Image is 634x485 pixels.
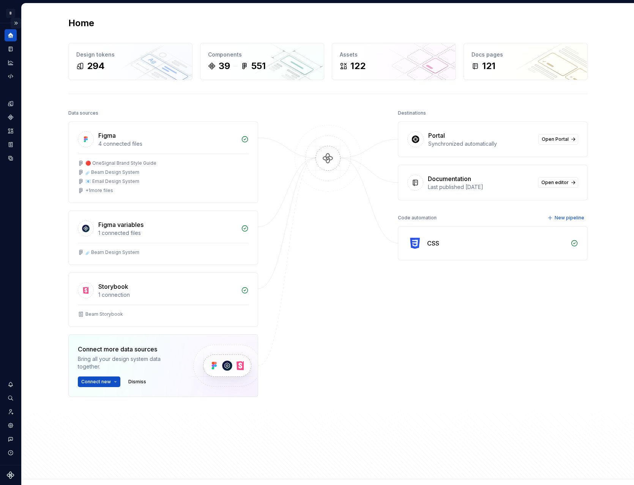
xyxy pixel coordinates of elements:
div: Connect more data sources [78,345,180,354]
a: Home [5,29,17,41]
div: Design tokens [76,51,185,58]
a: Invite team [5,406,17,418]
div: ☄️Beam Design System [85,249,139,255]
a: Settings [5,419,17,431]
div: 🔴 OneSignal Brand Style Guide [85,160,156,166]
a: Storybook1 connectionBeam Storybook [68,272,258,327]
div: Beam Storybook [85,311,123,317]
button: Connect new [78,376,120,387]
span: Open editor [541,180,569,186]
div: 4 connected files [98,140,237,148]
div: CSS [427,239,439,248]
button: Expand sidebar [11,18,21,28]
button: Search ⌘K [5,392,17,404]
a: Design tokens [5,98,17,110]
div: + 1 more files [85,187,113,194]
div: 📧 Email Design System [85,178,139,184]
button: Dismiss [125,376,150,387]
button: Contact support [5,433,17,445]
div: Data sources [68,108,98,118]
div: Last published [DATE] [428,183,533,191]
button: New pipeline [545,213,588,223]
div: Components [208,51,316,58]
div: Synchronized automatically [428,140,534,148]
div: 1 connected files [98,229,237,237]
a: Storybook stories [5,139,17,151]
a: Docs pages121 [464,43,588,80]
a: Documentation [5,43,17,55]
div: Bring all your design system data together. [78,355,180,370]
a: Data sources [5,152,17,164]
button: Notifications [5,378,17,391]
a: Analytics [5,57,17,69]
div: 294 [87,60,105,72]
div: 39 [219,60,230,72]
a: Components [5,111,17,123]
a: Assets [5,125,17,137]
span: Open Portal [542,136,569,142]
a: Open Portal [538,134,578,145]
span: Connect new [81,379,111,385]
div: ☄️Beam Design System [85,169,139,175]
div: Documentation [428,174,471,183]
div: Storybook [98,282,128,291]
div: 1 connection [98,291,237,299]
div: Figma variables [98,220,144,229]
a: Open editor [538,177,578,188]
div: Code automation [398,213,437,223]
div: B [6,9,15,18]
div: 551 [251,60,266,72]
a: Code automation [5,70,17,82]
svg: Supernova Logo [7,471,14,479]
span: Dismiss [128,379,146,385]
button: B [2,5,20,21]
div: 122 [350,60,366,72]
div: Assets [340,51,448,58]
span: New pipeline [555,215,584,221]
a: Assets122 [332,43,456,80]
div: Destinations [398,108,426,118]
a: Components39551 [200,43,324,80]
h2: Home [68,17,94,29]
a: Design tokens294 [68,43,192,80]
div: Docs pages [472,51,580,58]
div: Portal [428,131,445,140]
a: Figma4 connected files🔴 OneSignal Brand Style Guide☄️Beam Design System📧 Email Design System+1mor... [68,121,258,203]
div: Figma [98,131,116,140]
div: 121 [482,60,495,72]
a: Figma variables1 connected files☄️Beam Design System [68,211,258,265]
